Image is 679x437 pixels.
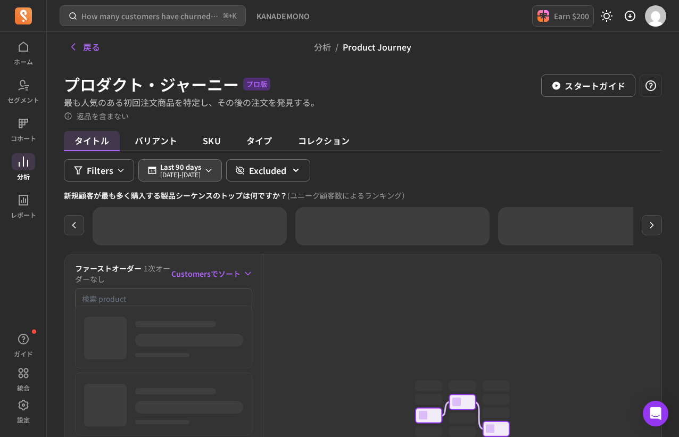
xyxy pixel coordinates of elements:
h1: プロダクト・ジャーニー [64,75,239,94]
span: SKU [192,131,231,150]
span: ‌ [135,353,189,357]
span: KANADEMONO [256,11,310,21]
span: ‌ [84,384,127,426]
span: ‌ [135,401,243,414]
img: avatar [645,5,666,27]
button: Customersでソート [171,268,253,279]
button: Excluded [226,159,310,182]
span: Customersでソート [171,268,241,279]
a: 分析 [314,40,331,53]
button: Toggle dark mode [596,5,617,27]
p: How many customers have churned in the period? [81,11,219,21]
p: 設定 [17,416,30,424]
p: 新規顧客が最も多く購入する製品シーケンスのトップは何ですか？ [64,190,662,201]
span: タイプ [236,131,283,150]
span: ‌ [93,207,287,245]
kbd: K [233,12,237,21]
p: コホート [11,134,36,143]
div: Open Intercom Messenger [643,401,668,426]
p: レポート [11,211,36,219]
span: Product Journey [343,40,411,53]
button: ガイド [12,328,35,360]
span: 1次オーダーなし [75,263,170,284]
button: スタートガイド [541,75,635,97]
p: スタートガイド [565,79,625,92]
button: Last 90 days[DATE]-[DATE] [138,159,222,182]
span: プロ版 [243,78,270,90]
p: 統合 [17,384,30,392]
input: 検索商品 [75,288,252,309]
span: + [223,10,237,22]
span: コレクション [287,131,360,150]
p: セグメント [7,96,39,104]
span: (ユニーク顧客数によるランキング） [287,190,409,201]
p: ホーム [14,57,33,66]
span: ‌ [135,334,243,347]
button: How many customers have churned in the period?⌘+K [60,5,246,26]
button: Earn $200 [532,5,594,27]
span: ‌ [135,388,216,394]
span: バリアント [124,131,188,150]
p: 返品を含まない [77,111,129,121]
span: ‌ [135,321,216,327]
p: Last 90 days [160,163,201,171]
p: ガイド [14,350,33,358]
p: ファーストオーダー [75,263,171,284]
span: ‌ [135,420,189,424]
kbd: ⌘ [223,10,229,23]
span: ‌ [84,317,127,359]
span: Filters [87,164,113,177]
p: Earn $200 [554,11,589,21]
button: KANADEMONO [250,6,316,26]
button: Filters [64,159,134,182]
p: [DATE] - [DATE] [160,171,201,178]
p: 最も人気のある初回注文商品を特定し、その後の注文を発見する。 [64,96,319,109]
span: ‌ [295,207,490,245]
span: タイトル [64,131,120,151]
p: Excluded [249,164,286,177]
p: 分析 [17,172,30,181]
span: / [331,40,343,53]
button: 戻る [64,36,105,57]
